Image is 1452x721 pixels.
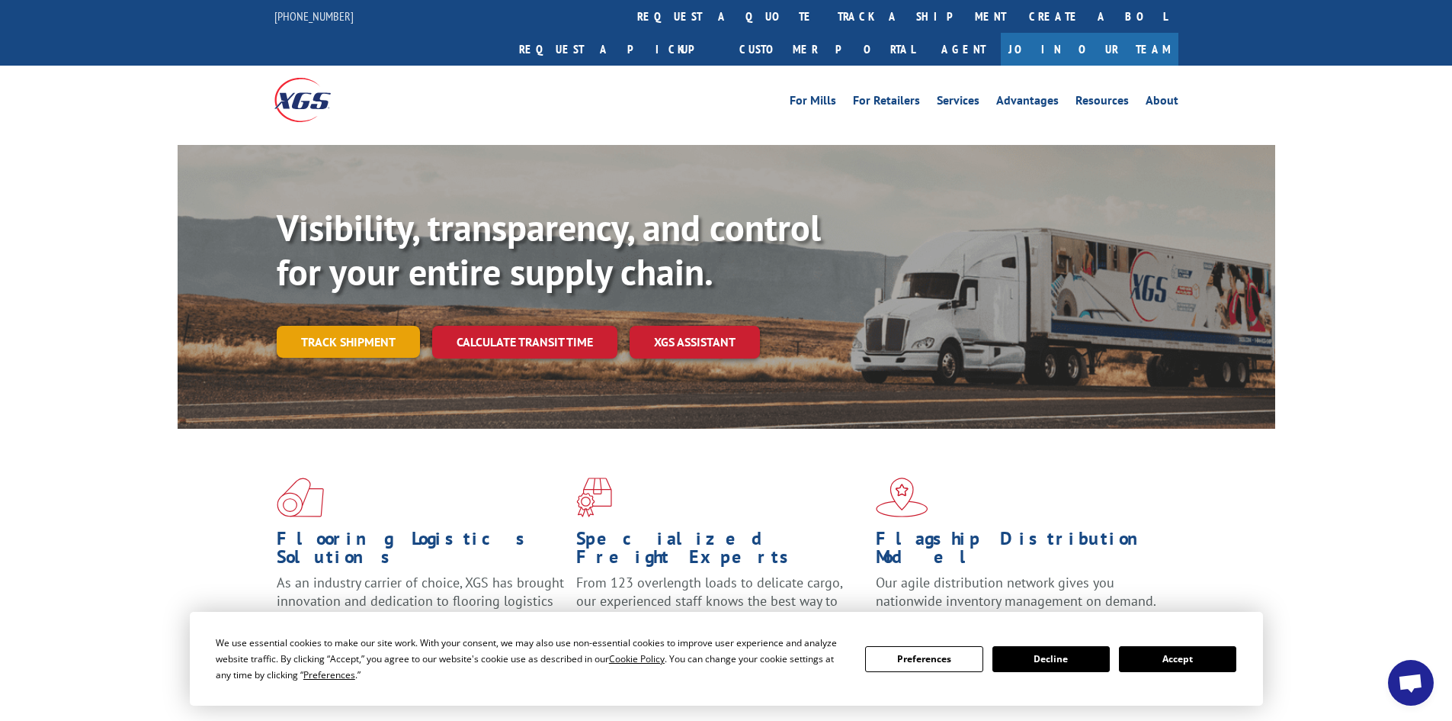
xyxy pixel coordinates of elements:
button: Decline [992,646,1110,672]
a: XGS ASSISTANT [630,326,760,359]
span: Preferences [303,668,355,681]
span: Cookie Policy [609,652,665,665]
a: Resources [1075,95,1129,111]
a: Services [937,95,979,111]
a: Calculate transit time [432,326,617,359]
img: xgs-icon-flagship-distribution-model-red [876,478,928,517]
h1: Flooring Logistics Solutions [277,529,565,574]
span: Our agile distribution network gives you nationwide inventory management on demand. [876,574,1156,610]
a: Open chat [1388,660,1434,706]
p: From 123 overlength loads to delicate cargo, our experienced staff knows the best way to move you... [576,574,864,642]
a: Customer Portal [728,33,926,66]
b: Visibility, transparency, and control for your entire supply chain. [277,204,821,295]
a: For Retailers [853,95,920,111]
div: Cookie Consent Prompt [190,612,1263,706]
div: We use essential cookies to make our site work. With your consent, we may also use non-essential ... [216,635,847,683]
a: Join Our Team [1001,33,1178,66]
img: xgs-icon-focused-on-flooring-red [576,478,612,517]
a: Advantages [996,95,1059,111]
a: Request a pickup [508,33,728,66]
h1: Specialized Freight Experts [576,529,864,574]
a: [PHONE_NUMBER] [274,8,354,24]
a: Track shipment [277,326,420,358]
a: Agent [926,33,1001,66]
img: xgs-icon-total-supply-chain-intelligence-red [277,478,324,517]
span: As an industry carrier of choice, XGS has brought innovation and dedication to flooring logistics... [277,574,564,628]
button: Preferences [865,646,982,672]
a: About [1146,95,1178,111]
h1: Flagship Distribution Model [876,529,1164,574]
a: For Mills [790,95,836,111]
button: Accept [1119,646,1236,672]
